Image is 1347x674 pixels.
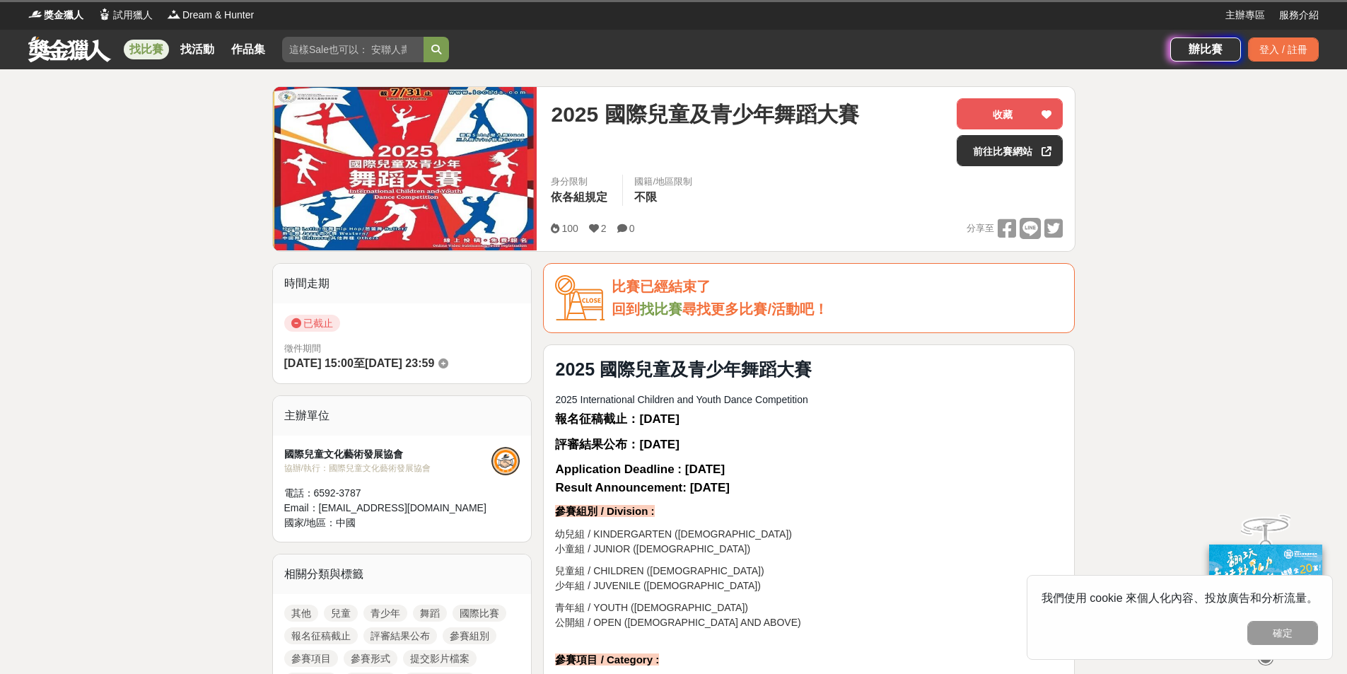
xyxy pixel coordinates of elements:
img: Cover Image [273,87,537,250]
a: LogoDream & Hunter [167,8,254,23]
span: 2025 國際兒童及青少年舞蹈大賽 [551,98,858,130]
a: 兒童 [324,605,358,622]
div: 國籍/地區限制 [634,175,692,189]
strong: 評審結果公布：[DATE] [555,438,679,451]
div: 相關分類與標籤 [273,554,532,594]
a: 參賽形式 [344,650,397,667]
div: 電話： 6592-3787 [284,486,492,501]
a: 找活動 [175,40,220,59]
a: 參賽組別 [443,627,496,644]
a: 提交影片檔案 [403,650,477,667]
div: 登入 / 註冊 [1248,37,1319,62]
a: 前往比賽網站 [957,135,1063,166]
button: 確定 [1247,621,1318,645]
input: 這樣Sale也可以： 安聯人壽創意銷售法募集 [282,37,424,62]
span: 徵件期間 [284,343,321,354]
a: 主辦專區 [1225,8,1265,23]
span: 尋找更多比賽/活動吧！ [682,301,828,317]
a: 其他 [284,605,318,622]
span: [DATE] 23:59 [365,357,434,369]
div: 主辦單位 [273,396,532,436]
strong: Application Deadline : [DATE] [555,463,725,476]
strong: 參賽組別 / Division : [555,505,654,517]
img: Logo [167,7,181,21]
span: [DATE] 15:00 [284,357,354,369]
a: 作品集 [226,40,271,59]
span: 2025 International Children and Youth Dance Competition [555,394,807,405]
span: 至 [354,357,365,369]
span: 0 [629,223,635,234]
a: 服務介紹 [1279,8,1319,23]
a: 國際比賽 [453,605,506,622]
strong: 參賽項目 / Category : [555,653,659,666]
a: 參賽項目 [284,650,338,667]
p: 幼兒組 / KINDERGARTEN ([DEMOGRAPHIC_DATA]) 小童組 / JUNIOR ([DEMOGRAPHIC_DATA]) [555,527,1063,557]
a: 報名征稿截止 [284,627,358,644]
span: 分享至 [967,218,994,239]
div: 身分限制 [551,175,611,189]
span: 獎金獵人 [44,8,83,23]
a: 找比賽 [640,301,682,317]
span: 依各組規定 [551,191,607,203]
p: 青年組 / YOUTH ([DEMOGRAPHIC_DATA]) 公開組 / OPEN ([DEMOGRAPHIC_DATA] AND ABOVE) [555,600,1063,630]
div: 時間走期 [273,264,532,303]
span: 2 [601,223,607,234]
div: 國際兒童文化藝術發展協會 [284,447,492,462]
strong: 報名征稿截止：[DATE] [555,412,679,426]
a: 辦比賽 [1170,37,1241,62]
span: 我們使用 cookie 來個人化內容、投放廣告和分析流量。 [1042,592,1318,604]
strong: 2025 國際兒童及青少年舞蹈大賽 [555,359,812,379]
div: 比賽已經結束了 [612,275,1063,298]
div: 協辦/執行： 國際兒童文化藝術發展協會 [284,462,492,475]
button: 收藏 [957,98,1063,129]
a: 評審結果公布 [363,627,437,644]
span: 試用獵人 [113,8,153,23]
img: Icon [555,275,605,321]
span: 不限 [634,191,657,203]
span: 中國 [336,517,356,528]
strong: Result Announcement: [DATE] [555,481,730,494]
a: 找比賽 [124,40,169,59]
span: 已截止 [284,315,340,332]
img: ff197300-f8ee-455f-a0ae-06a3645bc375.jpg [1209,545,1322,639]
div: Email： [EMAIL_ADDRESS][DOMAIN_NAME] [284,501,492,516]
a: Logo獎金獵人 [28,8,83,23]
span: Dream & Hunter [182,8,254,23]
a: 青少年 [363,605,407,622]
span: 100 [561,223,578,234]
span: 國家/地區： [284,517,337,528]
a: 舞蹈 [413,605,447,622]
img: Logo [28,7,42,21]
p: 兒童組 / CHILDREN ([DEMOGRAPHIC_DATA]) 少年組 / JUVENILE ([DEMOGRAPHIC_DATA]) [555,564,1063,593]
span: 回到 [612,301,640,317]
img: Logo [98,7,112,21]
a: Logo試用獵人 [98,8,153,23]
